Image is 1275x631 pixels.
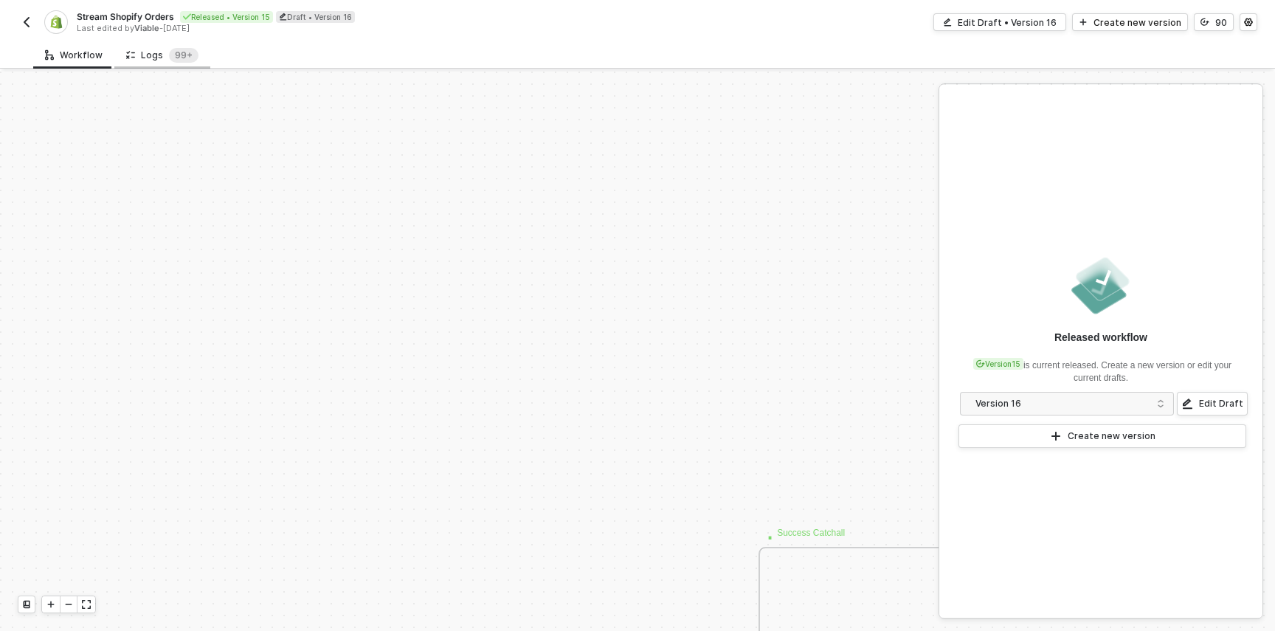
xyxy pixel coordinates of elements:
button: Create new version [1072,13,1188,31]
div: Workflow [45,49,103,61]
div: Draft • Version 16 [276,11,355,23]
button: back [18,13,35,31]
div: Released • Version 15 [180,11,273,23]
span: icon-settings [1244,18,1253,27]
span: icon-edit [1181,398,1193,410]
div: Create new version [1068,430,1155,442]
img: integration-icon [49,15,62,29]
span: icon-expand [82,600,91,609]
sup: 982 [169,48,198,63]
span: icon-play [1050,430,1062,442]
span: icon-versioning [1200,18,1209,27]
div: Version 15 [973,358,1023,370]
button: Create new version [958,424,1246,448]
div: 90 [1215,16,1227,29]
div: Released workflow [1054,330,1147,345]
div: Edit Draft • Version 16 [958,16,1057,29]
div: Success Catchall [766,526,854,559]
button: Edit Draft [1177,392,1248,416]
span: · [766,513,774,559]
button: 90 [1194,13,1234,31]
button: Edit Draft • Version 16 [933,13,1066,31]
div: Edit Draft [1199,398,1243,410]
span: Viable [134,23,159,33]
span: Stream Shopify Orders [77,10,174,23]
span: icon-play [1079,18,1088,27]
div: is current released. Create a new version or edit your current drafts. [957,351,1245,385]
img: released.png [1068,253,1133,318]
span: icon-edit [943,18,952,27]
span: icon-play [46,600,55,609]
span: icon-minus [64,600,73,609]
span: icon-edit [279,13,287,21]
div: Create new version [1093,16,1181,29]
div: Last edited by - [DATE] [77,23,636,34]
img: back [21,16,32,28]
span: icon-versioning [976,359,985,368]
div: Version 16 [975,396,1149,412]
div: Logs [126,48,198,63]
